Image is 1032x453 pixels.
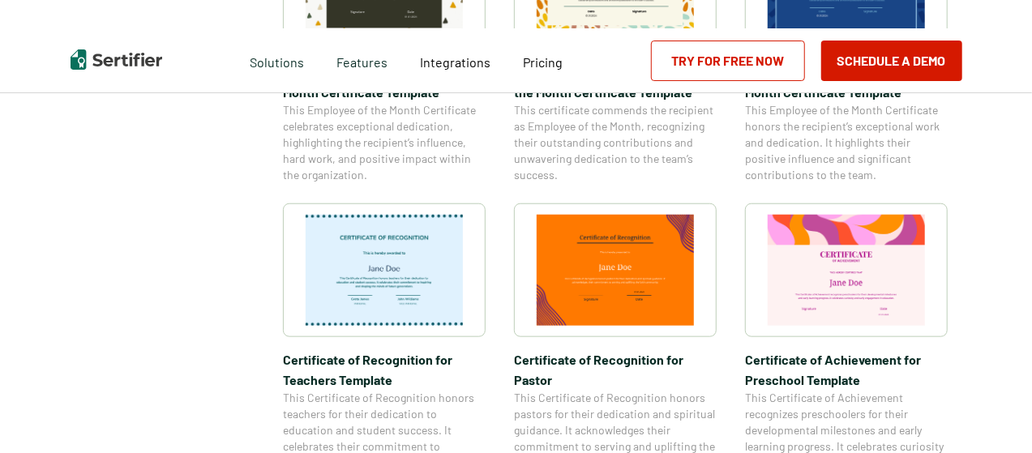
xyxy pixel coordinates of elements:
a: Integrations [420,50,490,71]
a: Try for Free Now [651,41,805,81]
img: Certificate of Recognition for Pastor [537,215,694,326]
span: Pricing [523,54,563,70]
button: Schedule a Demo [821,41,962,81]
span: Certificate of Recognition for Teachers Template [283,349,486,390]
span: Integrations [420,54,490,70]
span: This Employee of the Month Certificate honors the recipient’s exceptional work and dedication. It... [745,102,948,183]
img: Certificate of Achievement for Preschool Template [768,215,925,326]
img: Certificate of Recognition for Teachers Template [306,215,463,326]
span: This Employee of the Month Certificate celebrates exceptional dedication, highlighting the recipi... [283,102,486,183]
img: Sertifier | Digital Credentialing Platform [71,49,162,70]
span: Features [336,50,388,71]
span: Solutions [250,50,304,71]
span: This certificate commends the recipient as Employee of the Month, recognizing their outstanding c... [514,102,717,183]
a: Pricing [523,50,563,71]
span: Certificate of Achievement for Preschool Template [745,349,948,390]
span: Certificate of Recognition for Pastor [514,349,717,390]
